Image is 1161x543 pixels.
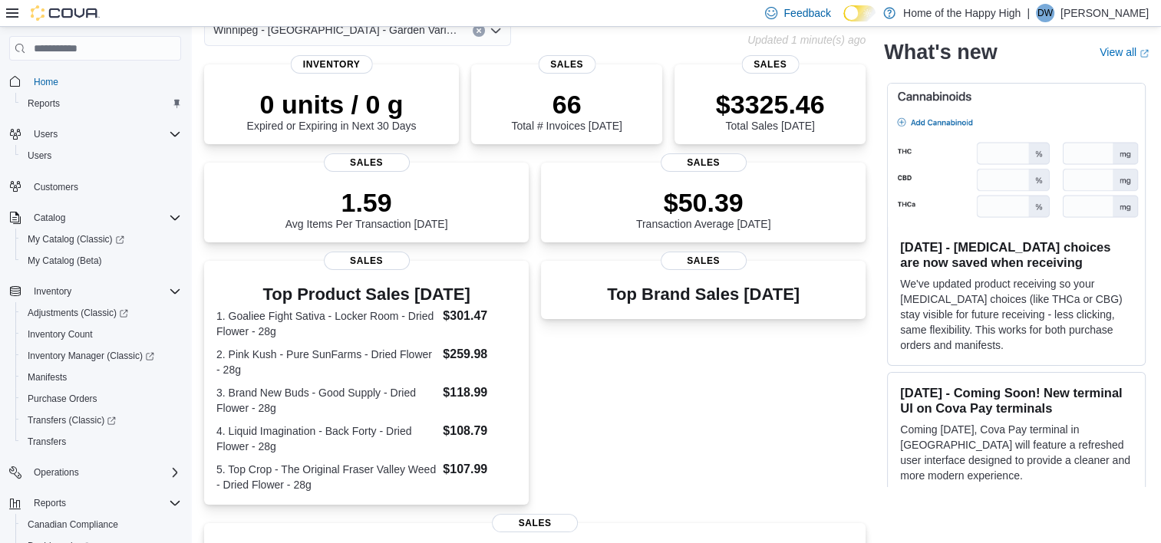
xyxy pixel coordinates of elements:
[15,93,187,114] button: Reports
[21,390,104,408] a: Purchase Orders
[28,307,128,319] span: Adjustments (Classic)
[1060,4,1149,22] p: [PERSON_NAME]
[28,436,66,448] span: Transfers
[843,5,876,21] input: Dark Mode
[511,89,622,132] div: Total # Invoices [DATE]
[216,285,516,304] h3: Top Product Sales [DATE]
[783,5,830,21] span: Feedback
[28,371,67,383] span: Manifests
[31,5,100,21] img: Cova
[21,390,181,408] span: Purchase Orders
[443,383,516,402] dd: $118.99
[21,368,73,387] a: Manifests
[34,466,79,479] span: Operations
[21,325,181,344] span: Inventory Count
[28,73,64,91] a: Home
[28,328,93,341] span: Inventory Count
[3,492,187,514] button: Reports
[28,150,51,162] span: Users
[15,229,187,250] a: My Catalog (Classic)
[21,304,181,322] span: Adjustments (Classic)
[247,89,417,132] div: Expired or Expiring in Next 30 Days
[28,518,118,531] span: Canadian Compliance
[1037,4,1053,22] span: DW
[15,302,187,324] a: Adjustments (Classic)
[28,97,60,110] span: Reports
[216,385,437,416] dt: 3. Brand New Buds - Good Supply - Dried Flower - 28g
[15,388,187,410] button: Purchase Orders
[21,146,181,165] span: Users
[34,181,78,193] span: Customers
[15,514,187,535] button: Canadian Compliance
[28,209,181,227] span: Catalog
[21,515,181,534] span: Canadian Compliance
[661,252,747,270] span: Sales
[28,494,72,512] button: Reports
[28,177,181,196] span: Customers
[1140,48,1149,58] svg: External link
[21,515,124,534] a: Canadian Compliance
[21,146,58,165] a: Users
[716,89,825,120] p: $3325.46
[28,125,181,143] span: Users
[216,423,437,454] dt: 4. Liquid Imagination - Back Forty - Dried Flower - 28g
[538,55,595,74] span: Sales
[15,410,187,431] a: Transfers (Classic)
[21,433,181,451] span: Transfers
[21,411,181,429] span: Transfers (Classic)
[34,128,58,140] span: Users
[1027,4,1030,22] p: |
[28,463,181,482] span: Operations
[1036,4,1054,22] div: Dane Watson
[21,411,122,429] a: Transfers (Classic)
[216,308,437,339] dt: 1. Goaliee Fight Sativa - Locker Room - Dried Flower - 28g
[285,187,448,230] div: Avg Items Per Transaction [DATE]
[15,250,187,271] button: My Catalog (Beta)
[21,347,181,365] span: Inventory Manager (Classic)
[21,433,72,451] a: Transfers
[843,21,844,22] span: Dark Mode
[34,76,58,88] span: Home
[21,325,99,344] a: Inventory Count
[15,345,187,367] a: Inventory Manager (Classic)
[216,462,437,492] dt: 5. Top Crop - The Original Fraser Valley Weed - Dried Flower - 28g
[607,285,800,304] h3: Top Brand Sales [DATE]
[21,368,181,387] span: Manifests
[291,55,373,74] span: Inventory
[324,153,410,172] span: Sales
[28,414,116,426] span: Transfers (Classic)
[3,70,187,92] button: Home
[28,125,64,143] button: Users
[741,55,799,74] span: Sales
[3,176,187,198] button: Customers
[28,282,181,301] span: Inventory
[34,285,71,298] span: Inventory
[216,347,437,377] dt: 2. Pink Kush - Pure SunFarms - Dried Flower - 28g
[443,422,516,440] dd: $108.79
[3,281,187,302] button: Inventory
[636,187,771,218] p: $50.39
[34,497,66,509] span: Reports
[900,422,1133,483] p: Coming [DATE], Cova Pay terminal in [GEOGRAPHIC_DATA] will feature a refreshed user interface des...
[3,462,187,483] button: Operations
[28,178,84,196] a: Customers
[28,463,85,482] button: Operations
[21,304,134,322] a: Adjustments (Classic)
[285,187,448,218] p: 1.59
[443,460,516,479] dd: $107.99
[15,145,187,166] button: Users
[3,207,187,229] button: Catalog
[636,187,771,230] div: Transaction Average [DATE]
[15,431,187,452] button: Transfers
[3,123,187,145] button: Users
[716,89,825,132] div: Total Sales [DATE]
[903,4,1021,22] p: Home of the Happy High
[21,230,181,248] span: My Catalog (Classic)
[443,307,516,325] dd: $301.47
[247,89,417,120] p: 0 units / 0 g
[21,94,181,113] span: Reports
[28,393,97,405] span: Purchase Orders
[21,252,108,270] a: My Catalog (Beta)
[443,345,516,364] dd: $259.98
[28,71,181,90] span: Home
